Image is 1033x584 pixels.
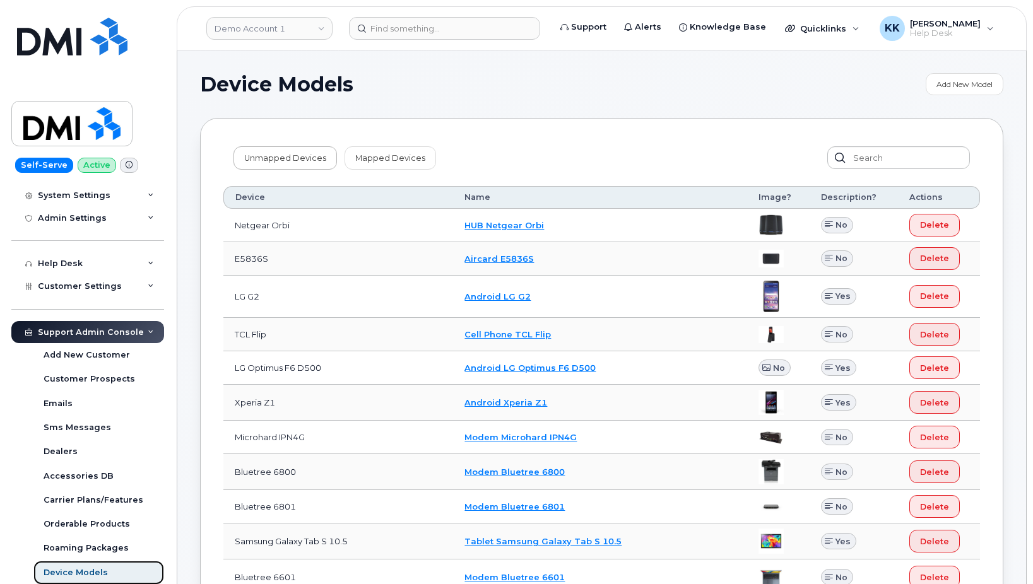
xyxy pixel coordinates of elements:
img: image20231002-4137094-88okhv.jpeg [759,326,784,343]
span: Yes [835,535,851,547]
span: Delete [920,571,949,583]
td: E5836S [223,242,453,276]
button: Delete [909,214,960,237]
td: Bluetree 6800 [223,454,453,490]
td: LG Optimus F6 D500 [223,351,453,385]
span: No [835,571,847,583]
span: Delete [920,290,949,302]
input: Search [827,146,970,169]
span: No [835,431,847,443]
span: Yes [835,397,851,409]
a: Cell Phone TCL Flip [464,329,551,339]
img: image20231002-4137094-1md6p5u.jpeg [759,498,784,515]
span: Delete [920,501,949,513]
span: Delete [920,431,949,443]
span: No [835,252,847,264]
a: Android Xperia Z1 [464,397,547,407]
a: Android LG Optimus F6 D500 [464,363,596,373]
button: Delete [909,356,960,379]
td: Bluetree 6801 [223,490,453,523]
th: Actions [898,186,981,209]
img: image20231002-4137094-ugjnjr.jpeg [759,214,784,235]
a: Add New Model [926,73,1003,95]
a: Unmapped Devices [233,146,337,169]
img: image20231002-4137094-6mbmwn.jpeg [759,281,784,312]
img: image20231002-4137094-rxixnz.jpeg [759,390,784,415]
button: Delete [909,391,960,414]
a: Modem Microhard IPN4G [464,432,577,442]
td: Xperia Z1 [223,385,453,421]
span: No [835,329,847,341]
a: Modem Bluetree 6800 [464,467,565,477]
button: Delete [909,530,960,552]
span: Delete [920,362,949,374]
button: Delete [909,426,960,448]
th: Description? [810,186,897,209]
th: Device [223,186,453,209]
span: Yes [835,290,851,302]
span: Delete [920,329,949,341]
td: Samsung Galaxy Tab S 10.5 [223,523,453,559]
a: Mapped Devices [345,146,436,169]
th: Name [453,186,747,209]
span: No [835,501,847,513]
a: Modem Bluetree 6801 [464,501,565,511]
button: Delete [909,460,960,483]
td: Microhard IPN4G [223,421,453,454]
td: Netgear Orbi [223,209,453,242]
th: Image? [747,186,810,209]
span: Delete [920,535,949,547]
td: TCL Flip [223,318,453,351]
span: Delete [920,466,949,478]
img: image20231002-4137094-1roxo0z.jpeg [759,529,784,554]
span: Delete [920,397,949,409]
a: Android LG G2 [464,291,531,301]
img: image20231002-4137094-8a63mw.jpeg [759,459,784,484]
button: Delete [909,495,960,518]
button: Delete [909,323,960,346]
span: No [835,219,847,231]
img: image20231002-4137094-1lb3fl4.jpeg [759,429,784,445]
button: Delete [909,247,960,270]
a: Tablet Samsung Galaxy Tab S 10.5 [464,536,622,546]
span: Delete [920,219,949,231]
a: HUB Netgear Orbi [464,220,544,230]
td: LG G2 [223,276,453,318]
img: image20231002-4137094-567khy.jpeg [759,250,784,267]
span: Device Models [200,75,353,94]
button: Delete [909,285,960,308]
a: Modem Bluetree 6601 [464,572,565,582]
a: Aircard E5836S [464,254,534,264]
span: No [835,466,847,478]
span: Yes [835,362,851,374]
span: No [773,362,785,374]
span: Delete [920,252,949,264]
